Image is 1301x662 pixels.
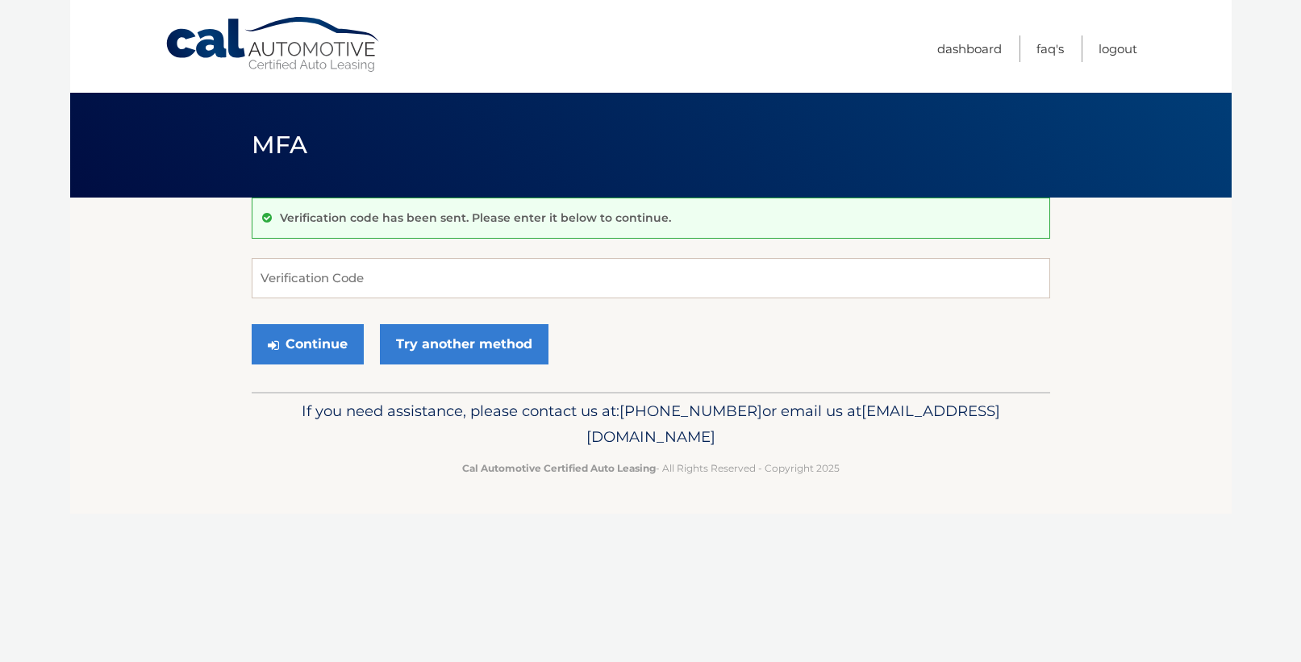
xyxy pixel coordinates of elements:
button: Continue [252,324,364,364]
span: [PHONE_NUMBER] [619,402,762,420]
span: [EMAIL_ADDRESS][DOMAIN_NAME] [586,402,1000,446]
p: If you need assistance, please contact us at: or email us at [262,398,1040,450]
p: - All Rights Reserved - Copyright 2025 [262,460,1040,477]
a: FAQ's [1036,35,1064,62]
a: Logout [1099,35,1137,62]
a: Cal Automotive [165,16,382,73]
a: Try another method [380,324,548,364]
input: Verification Code [252,258,1050,298]
span: MFA [252,130,308,160]
a: Dashboard [937,35,1002,62]
p: Verification code has been sent. Please enter it below to continue. [280,210,671,225]
strong: Cal Automotive Certified Auto Leasing [462,462,656,474]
